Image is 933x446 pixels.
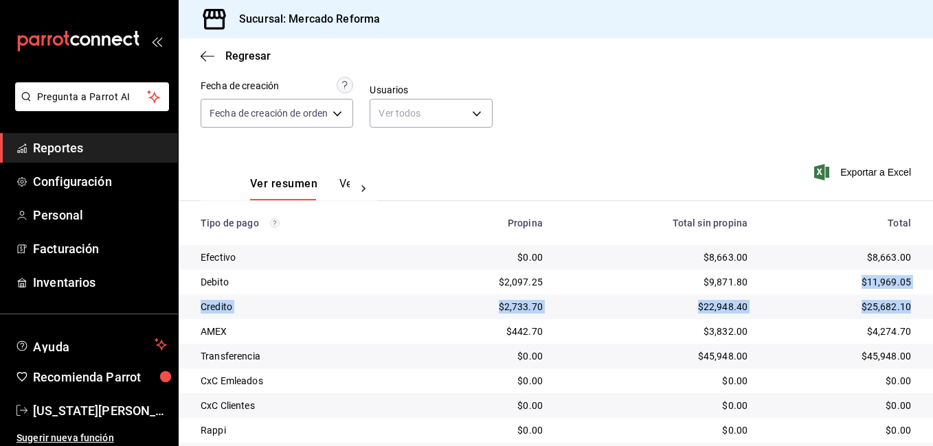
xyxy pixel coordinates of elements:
[769,325,911,338] div: $4,274.70
[565,218,747,228] div: Total sin propina
[33,273,167,292] span: Inventarios
[210,106,328,120] span: Fecha de creación de orden
[565,250,747,264] div: $8,663.00
[565,423,747,437] div: $0.00
[250,177,350,200] div: navigation tabs
[425,275,543,289] div: $2,097.25
[201,79,279,93] div: Fecha de creación
[769,423,911,437] div: $0.00
[769,349,911,363] div: $45,948.00
[425,325,543,338] div: $442.70
[565,300,747,314] div: $22,948.40
[769,275,911,289] div: $11,969.05
[33,336,149,353] span: Ayuda
[769,300,911,314] div: $25,682.10
[769,218,911,228] div: Total
[151,36,162,47] button: open_drawer_menu
[33,206,167,224] span: Personal
[270,218,280,228] svg: Los pagos realizados con Pay y otras terminales son montos brutos.
[15,82,169,111] button: Pregunta a Parrot AI
[33,368,167,386] span: Recomienda Parrot
[565,399,747,412] div: $0.00
[33,139,167,157] span: Reportes
[370,99,493,128] div: Ver todos
[201,300,403,314] div: Credito
[425,399,543,412] div: $0.00
[16,431,167,445] span: Sugerir nueva función
[201,218,403,228] div: Tipo de pago
[370,85,493,95] label: Usuarios
[33,172,167,191] span: Configuración
[565,325,747,338] div: $3,832.00
[565,374,747,388] div: $0.00
[37,90,148,104] span: Pregunta a Parrot AI
[201,349,403,363] div: Transferencia
[201,374,403,388] div: CxC Emleados
[201,325,403,338] div: AMEX
[201,275,403,289] div: Debito
[769,399,911,412] div: $0.00
[33,401,167,420] span: [US_STATE][PERSON_NAME]
[425,250,543,264] div: $0.00
[425,349,543,363] div: $0.00
[565,349,747,363] div: $45,948.00
[425,374,543,388] div: $0.00
[201,399,403,412] div: CxC Clientes
[10,99,169,114] a: Pregunta a Parrot AI
[769,250,911,264] div: $8,663.00
[201,423,403,437] div: Rappi
[201,49,271,62] button: Regresar
[425,218,543,228] div: Propina
[339,177,391,200] button: Ver pagos
[228,11,380,27] h3: Sucursal: Mercado Reforma
[201,250,403,264] div: Efectivo
[425,300,543,314] div: $2,733.70
[817,164,911,180] button: Exportar a Excel
[565,275,747,289] div: $9,871.80
[769,374,911,388] div: $0.00
[425,423,543,437] div: $0.00
[250,177,317,200] button: Ver resumen
[33,239,167,258] span: Facturación
[225,49,271,62] span: Regresar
